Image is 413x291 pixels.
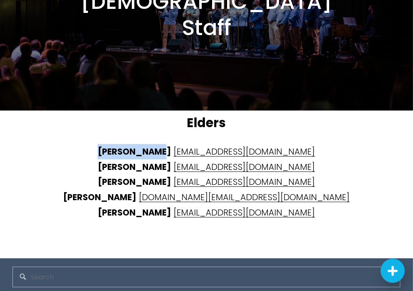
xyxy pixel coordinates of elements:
[187,114,226,132] strong: Elders
[98,161,171,173] strong: [PERSON_NAME]
[173,207,315,218] a: [EMAIL_ADDRESS][DOMAIN_NAME]
[173,161,315,173] a: [EMAIL_ADDRESS][DOMAIN_NAME]
[173,146,315,157] a: [EMAIL_ADDRESS][DOMAIN_NAME]
[63,191,136,203] strong: [PERSON_NAME]
[98,146,171,157] strong: [PERSON_NAME]
[98,207,171,218] strong: [PERSON_NAME]
[173,176,315,188] a: [EMAIL_ADDRESS][DOMAIN_NAME]
[13,267,401,287] input: Search
[139,191,350,203] a: [DOMAIN_NAME][EMAIL_ADDRESS][DOMAIN_NAME]
[98,176,171,188] strong: [PERSON_NAME]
